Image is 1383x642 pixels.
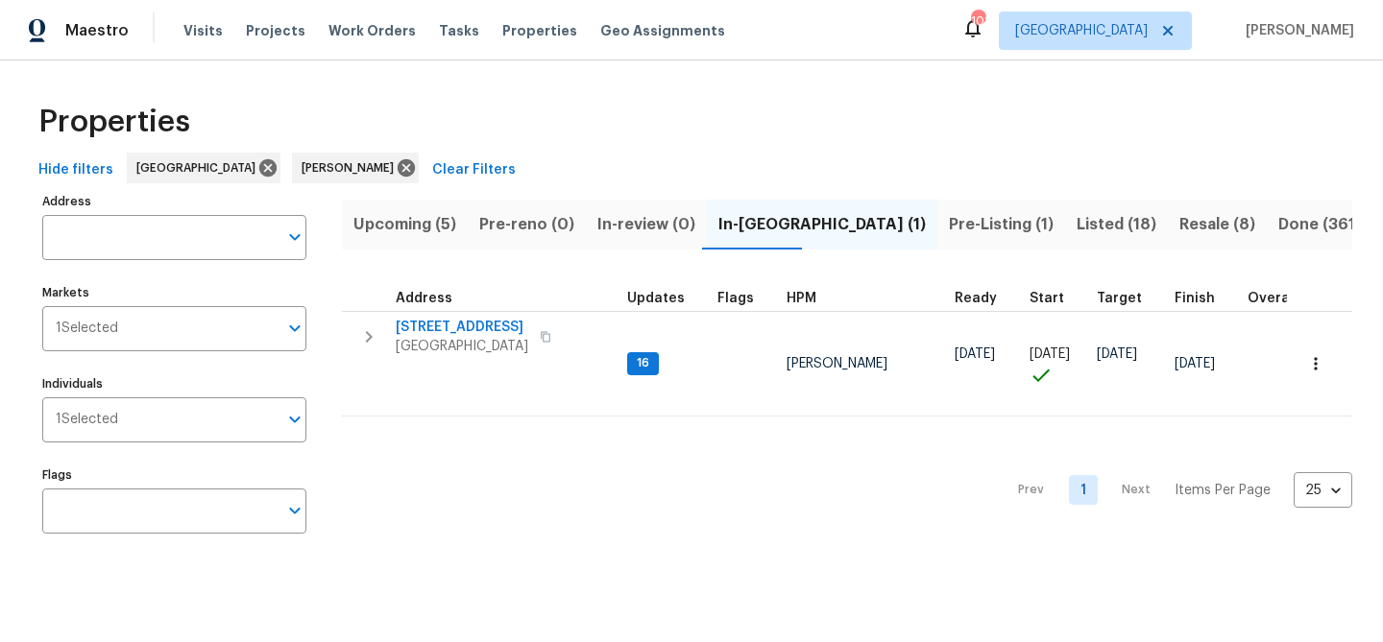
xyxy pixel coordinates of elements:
[1097,292,1142,305] span: Target
[281,497,308,524] button: Open
[479,211,574,238] span: Pre-reno (0)
[42,469,306,481] label: Flags
[1175,357,1215,370] span: [DATE]
[1175,292,1232,305] div: Projected renovation finish date
[439,24,479,37] span: Tasks
[597,211,695,238] span: In-review (0)
[1022,311,1089,416] td: Project started on time
[38,112,190,131] span: Properties
[302,158,401,178] span: [PERSON_NAME]
[42,196,306,207] label: Address
[396,318,528,337] span: [STREET_ADDRESS]
[1015,21,1148,40] span: [GEOGRAPHIC_DATA]
[432,158,516,182] span: Clear Filters
[502,21,577,40] span: Properties
[292,153,419,183] div: [PERSON_NAME]
[281,406,308,433] button: Open
[1175,292,1215,305] span: Finish
[42,287,306,298] label: Markets
[31,153,121,188] button: Hide filters
[718,211,926,238] span: In-[GEOGRAPHIC_DATA] (1)
[127,153,280,183] div: [GEOGRAPHIC_DATA]
[627,292,685,305] span: Updates
[629,355,657,371] span: 16
[281,315,308,342] button: Open
[42,378,306,390] label: Individuals
[949,211,1054,238] span: Pre-Listing (1)
[1077,211,1156,238] span: Listed (18)
[425,153,523,188] button: Clear Filters
[246,21,305,40] span: Projects
[396,292,452,305] span: Address
[136,158,263,178] span: [GEOGRAPHIC_DATA]
[1175,481,1271,500] p: Items Per Page
[1069,475,1098,505] a: Goto page 1
[56,321,118,337] span: 1 Selected
[1030,292,1064,305] span: Start
[955,347,995,361] span: [DATE]
[955,292,997,305] span: Ready
[1030,347,1070,361] span: [DATE]
[1030,292,1081,305] div: Actual renovation start date
[281,224,308,250] button: Open
[1000,428,1352,552] nav: Pagination Navigation
[787,357,887,370] span: [PERSON_NAME]
[955,292,1014,305] div: Earliest renovation start date (first business day after COE or Checkout)
[717,292,754,305] span: Flags
[56,412,118,428] span: 1 Selected
[1278,211,1361,238] span: Done (361)
[328,21,416,40] span: Work Orders
[353,211,456,238] span: Upcoming (5)
[183,21,223,40] span: Visits
[971,12,984,31] div: 102
[787,292,816,305] span: HPM
[1248,292,1298,305] span: Overall
[1097,347,1137,361] span: [DATE]
[38,158,113,182] span: Hide filters
[65,21,129,40] span: Maestro
[600,21,725,40] span: Geo Assignments
[396,337,528,356] span: [GEOGRAPHIC_DATA]
[1294,465,1352,515] div: 25
[1097,292,1159,305] div: Target renovation project end date
[1248,292,1315,305] div: Days past target finish date
[1238,21,1354,40] span: [PERSON_NAME]
[1179,211,1255,238] span: Resale (8)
